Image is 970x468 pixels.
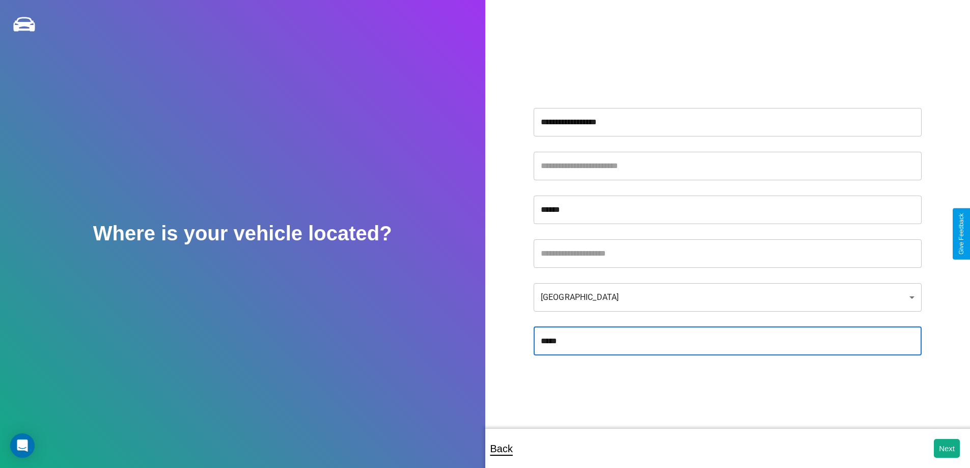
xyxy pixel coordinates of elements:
[10,433,35,458] div: Open Intercom Messenger
[934,439,960,458] button: Next
[958,213,965,255] div: Give Feedback
[93,222,392,245] h2: Where is your vehicle located?
[490,439,513,458] p: Back
[534,283,922,312] div: [GEOGRAPHIC_DATA]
